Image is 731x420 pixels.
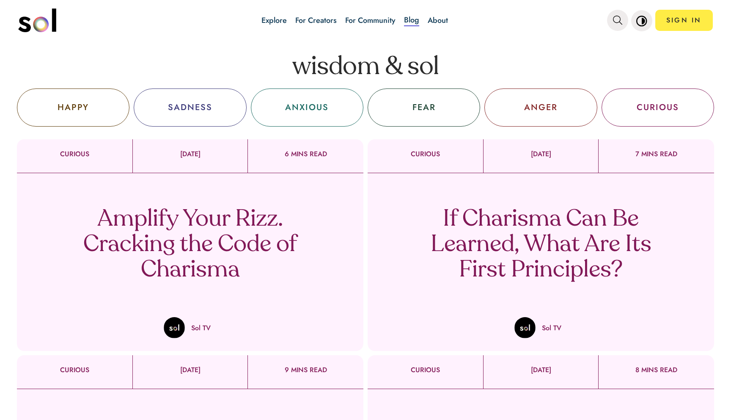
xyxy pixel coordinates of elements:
[133,150,248,158] p: [DATE]
[168,101,212,114] div: SADNESS
[599,150,714,158] p: 7 MINS READ
[66,207,315,283] p: Amplify Your Rizz. Cracking the Code of Charisma
[261,15,287,26] a: Explore
[599,366,714,374] p: 8 MINS READ
[133,366,248,374] p: [DATE]
[655,10,713,31] a: SIGN IN
[404,14,419,26] a: Blog
[542,323,561,333] p: Sol TV
[416,207,666,283] p: If Charisma Can Be Learned, What Are Its First Principles?
[524,101,558,114] div: ANGER
[412,101,436,114] div: FEAR
[368,150,483,158] p: CURIOUS
[428,15,448,26] a: About
[637,101,679,114] div: CURIOUS
[285,101,329,114] div: ANXIOUS
[18,6,713,35] nav: main navigation
[368,366,483,374] p: CURIOUS
[295,15,337,26] a: For Creators
[484,150,599,158] p: [DATE]
[18,8,56,32] img: logo
[58,101,89,114] div: HAPPY
[191,323,211,333] p: Sol TV
[17,150,132,158] p: CURIOUS
[248,150,363,158] p: 6 MINS READ
[345,15,396,26] a: For Community
[17,366,132,374] p: CURIOUS
[248,366,363,374] p: 9 MINS READ
[484,366,599,374] p: [DATE]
